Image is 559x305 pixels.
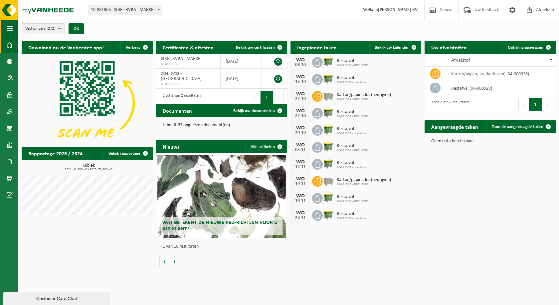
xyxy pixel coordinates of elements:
img: WB-1100-HPE-GN-50 [323,56,334,67]
button: Previous [250,91,261,104]
a: Alle artikelen [245,140,286,153]
span: Karton/papier, los (bedrijven) [337,92,391,98]
span: 10-881366 - SIBEL BVBA [337,200,369,204]
button: Previous [518,98,529,111]
span: Restafval [337,75,367,81]
p: Geen data beschikbaar. [431,139,549,144]
td: [DATE] [221,69,262,89]
span: 10-881366 - SIBEL BVBA [337,115,369,119]
button: 1 [261,91,274,104]
div: 1 tot 2 van 2 resultaten [159,90,201,105]
img: WB-1100-HPE-GN-50 [323,107,334,118]
span: 2024: 41,800 m3 - 2025: 70,400 m3 [25,168,153,171]
img: Download de VHEPlus App [22,54,153,152]
button: Volgende [170,255,180,268]
div: WO [294,125,307,131]
span: Restafval [337,160,367,166]
a: Wat betekent de nieuwe RED-richtlijn voor u als klant? [157,155,286,238]
p: U heeft 63 ongelezen document(en). [163,123,280,128]
span: Restafval [337,194,369,200]
a: Bekijk rapportage [103,147,152,160]
div: WO [294,159,307,165]
h2: Rapportage 2025 / 2024 [22,147,89,160]
div: 19-11 [294,199,307,203]
button: Next [274,91,284,104]
img: WB-1100-HPE-GN-50 [323,192,334,203]
div: 22-10 [294,114,307,118]
span: Bekijk uw kalender [375,45,409,50]
span: Wat betekent de nieuwe RED-richtlijn voor u als klant? [162,220,278,232]
div: 05-11 [294,148,307,152]
span: 10-881366 - SIBEL BVBA [337,183,391,187]
span: Restafval [337,126,367,132]
span: Restafval [337,211,367,217]
span: SIBEL BVBA - MARKE [161,56,200,61]
img: WB-1100-HPE-GN-50 [323,141,334,152]
div: 19-11 [294,182,307,186]
img: WB-2500-GAL-GY-01 [323,175,334,186]
span: 10-881369 - sibel bvba [337,166,367,170]
button: 1 [529,98,542,111]
span: Vestigingen [25,24,56,34]
span: Afvalstof [451,58,470,63]
span: 10-881369 - sibel bvba [337,132,367,136]
button: OK [69,23,84,34]
div: 1 tot 2 van 2 resultaten [428,97,469,112]
a: Ophaling aanvragen [502,41,555,54]
td: [DATE] [221,54,262,69]
span: 10-881369 - sibel bvba [337,217,367,221]
h2: Certificaten & attesten [156,41,220,54]
span: 10-881366 - SIBEL BVBA [337,149,369,153]
button: Vestigingen(2/2) [22,23,65,33]
img: WB-1100-HPE-GN-50 [323,158,334,169]
div: 15-10 [294,80,307,84]
strong: [PERSON_NAME] BV [378,7,418,12]
h2: Aangevraagde taken [425,120,485,133]
span: VLA902227 [161,82,216,87]
div: 29-10 [294,131,307,135]
img: WB-2500-GAL-GY-01 [323,90,334,101]
div: WO [294,193,307,199]
div: WO [294,57,307,63]
span: Toon de aangevraagde taken [492,125,543,129]
h2: Uw afvalstoffen [425,41,473,54]
span: Bekijk uw certificaten [236,45,275,50]
span: Restafval [337,109,369,115]
img: WB-1100-HPE-GN-50 [323,124,334,135]
span: Bekijk uw documenten [233,109,275,113]
span: Ophaling aanvragen [508,45,543,50]
span: 10-881366 - SIBEL BVBA - MARKE [88,5,162,15]
p: 1 van 10 resultaten [163,244,284,249]
h2: Nieuws [156,140,186,153]
div: 22-10 [294,97,307,101]
a: Bekijk uw kalender [369,41,421,54]
a: Bekijk uw certificaten [231,41,286,54]
span: Verberg [126,45,140,50]
div: WO [294,210,307,216]
td: karton/papier, los (bedrijven) (04-000026) [446,67,556,81]
h3: Kubiek [25,163,153,171]
count: (2/2) [47,26,56,31]
a: Bekijk uw documenten [228,104,286,117]
span: 10-881366 - SIBEL BVBA [337,64,369,68]
div: WO [294,142,307,148]
h2: Documenten [156,104,199,117]
div: 12-11 [294,165,307,169]
span: Restafval [337,58,369,64]
button: Verberg [120,41,152,54]
span: Restafval [337,143,369,149]
button: Vorige [159,255,170,268]
span: 10-881366 - SIBEL BVBA [337,98,391,102]
div: WO [294,176,307,182]
h2: Ingeplande taken [290,41,343,54]
span: VLA902226 [161,62,216,67]
span: 10-881369 - sibel bvba [337,81,367,85]
span: Karton/papier, los (bedrijven) [337,177,391,183]
div: WO [294,74,307,80]
div: WO [294,91,307,97]
div: 08-10 [294,63,307,67]
h2: Download nu de Vanheede+ app! [22,41,110,54]
span: sibel bvba - [GEOGRAPHIC_DATA] [161,71,202,81]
